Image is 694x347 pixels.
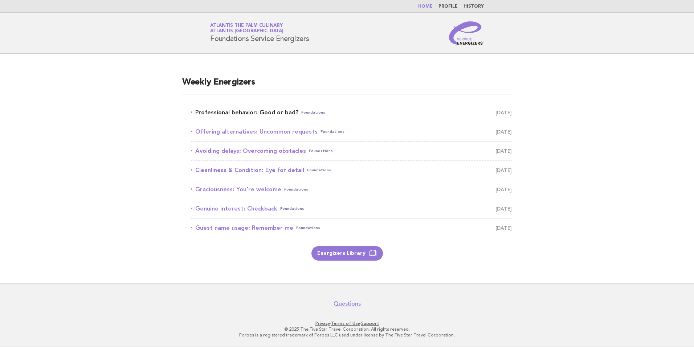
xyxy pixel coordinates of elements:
[191,146,512,156] a: Avoiding delays: Overcoming obstaclesFoundations [DATE]
[301,107,325,118] span: Foundations
[125,332,569,338] p: Forbes is a registered trademark of Forbes LLC used under license by The Five Star Travel Corpora...
[210,29,283,34] span: Atlantis [GEOGRAPHIC_DATA]
[495,127,512,137] span: [DATE]
[182,77,512,94] h2: Weekly Energizers
[464,4,484,9] a: History
[315,321,330,326] a: Privacy
[191,204,512,214] a: Genuine interest: CheckbackFoundations [DATE]
[210,23,283,33] a: Atlantis The Palm CulinaryAtlantis [GEOGRAPHIC_DATA]
[495,146,512,156] span: [DATE]
[495,223,512,233] span: [DATE]
[495,184,512,195] span: [DATE]
[125,326,569,332] p: © 2025 The Five Star Travel Corporation. All rights reserved.
[334,300,361,307] a: Questions
[311,246,383,261] a: Energizers Library
[331,321,360,326] a: Terms of Use
[438,4,458,9] a: Profile
[495,107,512,118] span: [DATE]
[321,127,344,137] span: Foundations
[191,107,512,118] a: Professional behavior: Good or bad?Foundations [DATE]
[280,204,304,214] span: Foundations
[418,4,433,9] a: Home
[191,165,512,175] a: Cleanliness & Condition: Eye for detailFoundations [DATE]
[191,223,512,233] a: Guest name usage: Remember meFoundations [DATE]
[191,127,512,137] a: Offering alternatives: Uncommon requestsFoundations [DATE]
[296,223,320,233] span: Foundations
[449,21,484,45] img: Service Energizers
[309,146,333,156] span: Foundations
[191,184,512,195] a: Graciousness: You're welcomeFoundations [DATE]
[361,321,379,326] a: Support
[495,204,512,214] span: [DATE]
[307,165,331,175] span: Foundations
[284,184,308,195] span: Foundations
[495,165,512,175] span: [DATE]
[210,24,309,42] h1: Foundations Service Energizers
[125,321,569,326] p: · ·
